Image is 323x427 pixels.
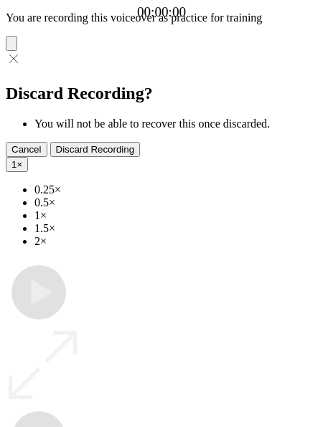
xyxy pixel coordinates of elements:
p: You are recording this voiceover as practice for training [6,11,317,24]
li: 2× [34,235,317,248]
li: 0.25× [34,183,317,196]
span: 1 [11,159,17,170]
a: 00:00:00 [137,4,186,20]
li: You will not be able to recover this once discarded. [34,117,317,130]
h2: Discard Recording? [6,84,317,103]
li: 1.5× [34,222,317,235]
button: Cancel [6,142,47,157]
button: 1× [6,157,28,172]
li: 0.5× [34,196,317,209]
button: Discard Recording [50,142,141,157]
li: 1× [34,209,317,222]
